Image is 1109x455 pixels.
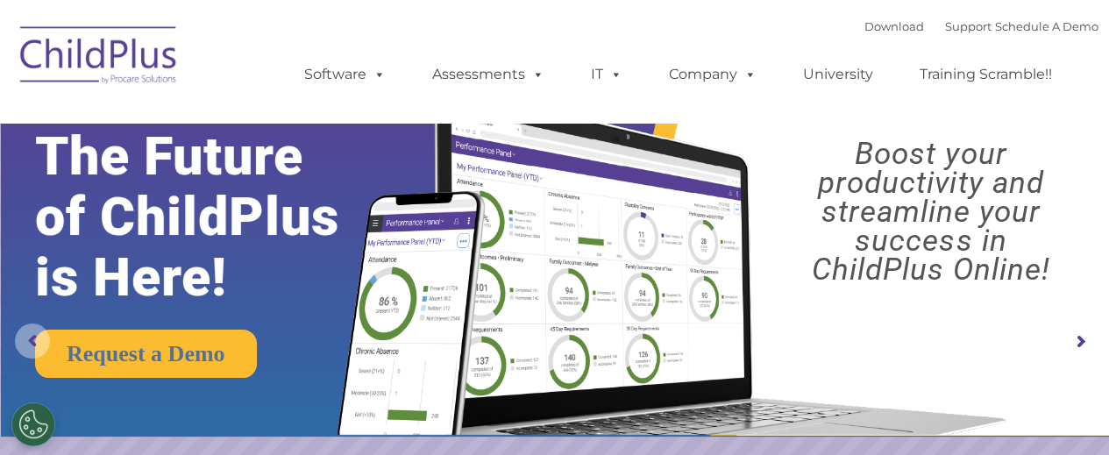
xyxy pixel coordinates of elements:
[864,19,1098,33] font: |
[11,14,187,102] img: ChildPlus by Procare Solutions
[902,57,1070,92] a: Training Scramble!!
[35,126,389,308] rs-layer: The Future of ChildPlus is Here!
[11,402,55,446] button: Cookies Settings
[1021,371,1109,455] iframe: Chat Widget
[945,19,992,33] a: Support
[786,57,891,92] a: University
[287,57,403,92] a: Software
[995,19,1098,33] a: Schedule A Demo
[244,188,318,201] span: Phone number
[864,19,924,33] a: Download
[573,57,640,92] a: IT
[244,116,297,129] span: Last name
[651,57,774,92] a: Company
[35,330,257,378] a: Request a Demo
[415,57,562,92] a: Assessments
[766,139,1095,284] rs-layer: Boost your productivity and streamline your success in ChildPlus Online!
